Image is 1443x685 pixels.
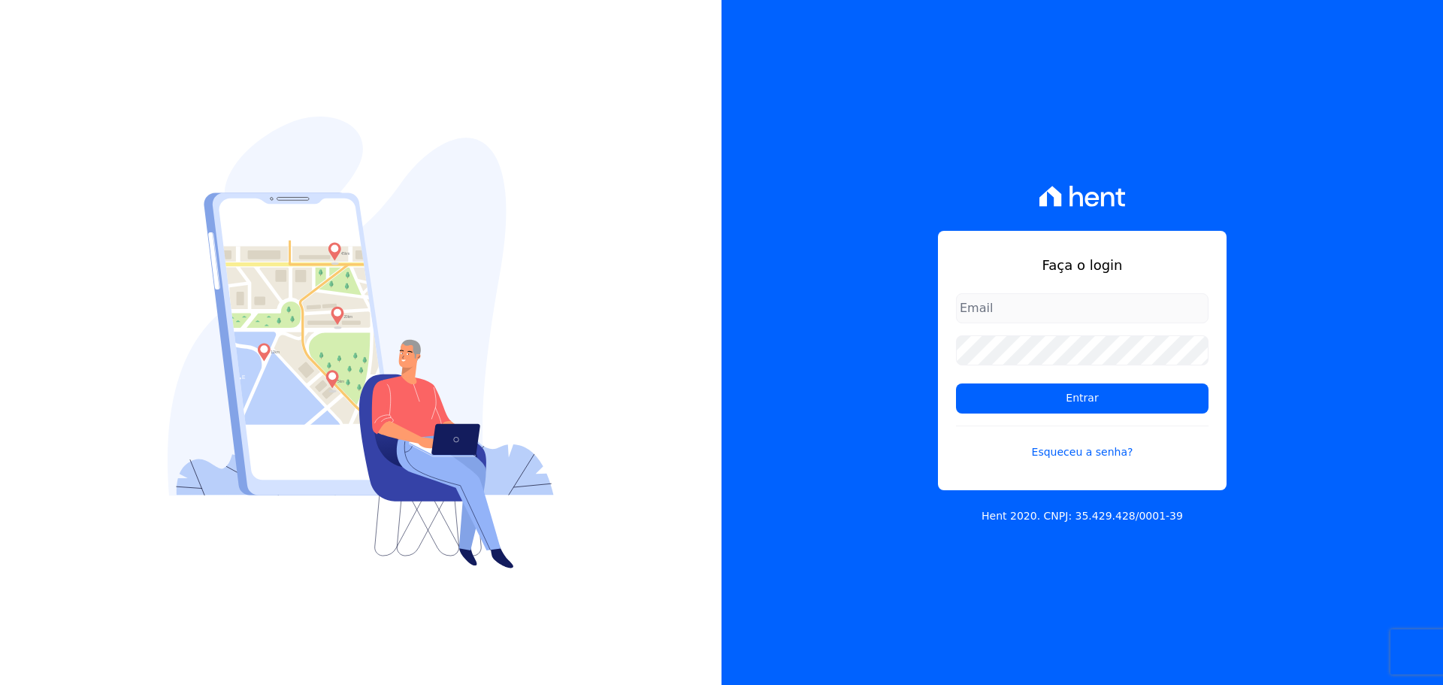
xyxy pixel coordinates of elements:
[982,508,1183,524] p: Hent 2020. CNPJ: 35.429.428/0001-39
[168,117,554,568] img: Login
[956,383,1209,414] input: Entrar
[956,293,1209,323] input: Email
[956,426,1209,460] a: Esqueceu a senha?
[956,255,1209,275] h1: Faça o login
